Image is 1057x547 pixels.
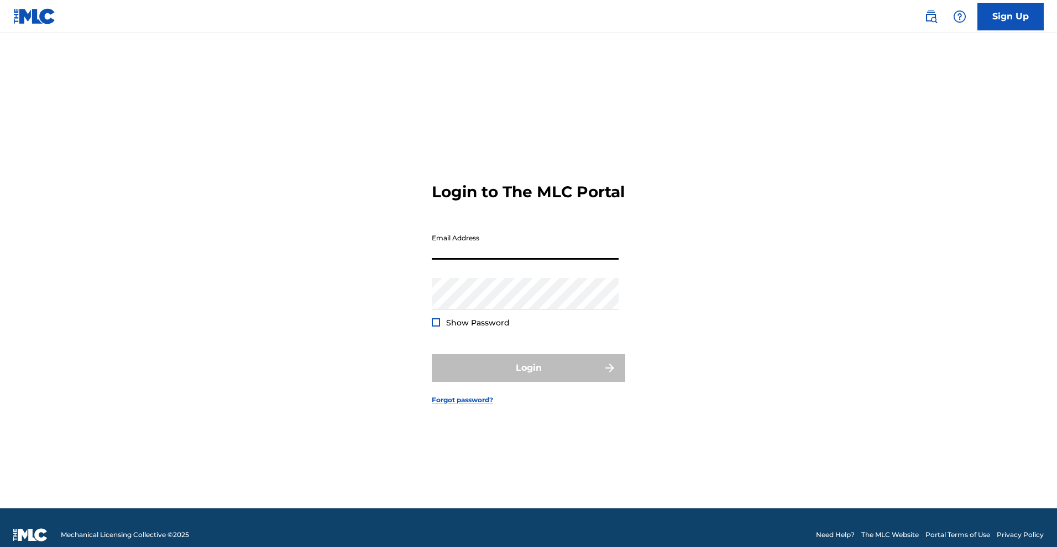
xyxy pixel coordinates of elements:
[925,530,990,540] a: Portal Terms of Use
[61,530,189,540] span: Mechanical Licensing Collective © 2025
[816,530,855,540] a: Need Help?
[861,530,919,540] a: The MLC Website
[432,395,493,405] a: Forgot password?
[949,6,971,28] div: Help
[924,10,938,23] img: search
[920,6,942,28] a: Public Search
[1002,494,1057,547] iframe: Chat Widget
[977,3,1044,30] a: Sign Up
[432,182,625,202] h3: Login to The MLC Portal
[13,8,56,24] img: MLC Logo
[953,10,966,23] img: help
[13,528,48,541] img: logo
[997,530,1044,540] a: Privacy Policy
[446,318,510,328] span: Show Password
